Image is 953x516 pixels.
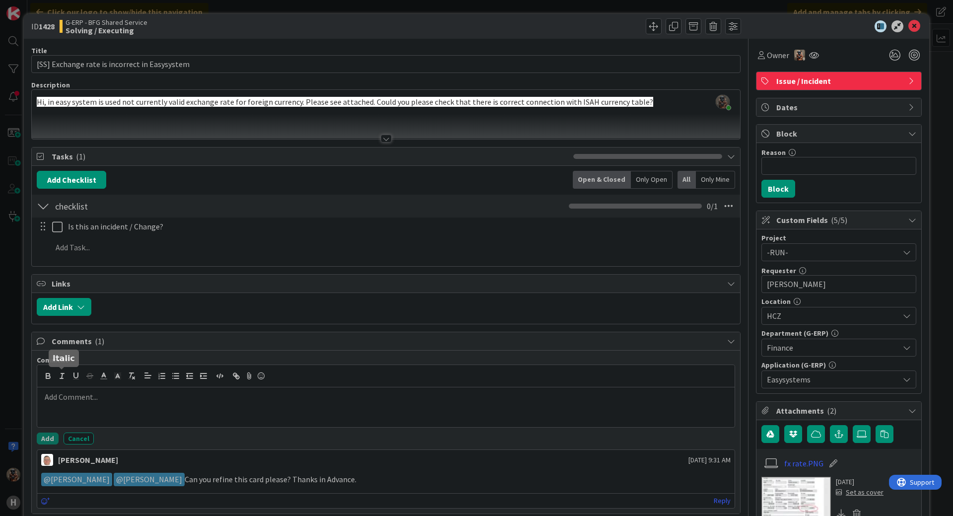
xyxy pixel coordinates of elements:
[52,335,722,347] span: Comments
[761,234,916,241] div: Project
[831,215,847,225] span: ( 5/5 )
[761,148,786,157] label: Reason
[39,21,55,31] b: 1428
[707,200,718,212] span: 0 / 1
[52,197,275,215] input: Add Checklist...
[64,433,94,444] button: Cancel
[31,55,741,73] input: type card name here...
[37,298,91,316] button: Add Link
[776,214,903,226] span: Custom Fields
[68,221,733,232] p: Is this an incident / Change?
[716,95,730,109] img: oTOD0sf59chnYN7MNh3hqTRrAbjJSTsP.jfif
[678,171,696,189] div: All
[37,433,59,444] button: Add
[761,298,916,305] div: Location
[836,477,884,487] div: [DATE]
[631,171,673,189] div: Only Open
[776,75,903,87] span: Issue / Incident
[761,362,916,369] div: Application (G-ERP)
[767,245,894,259] span: -RUN-
[714,495,731,507] a: Reply
[767,373,899,385] span: Easysystems
[696,171,735,189] div: Only Mine
[827,406,836,416] span: ( 2 )
[776,405,903,417] span: Attachments
[31,46,47,55] label: Title
[794,50,805,61] img: VK
[52,278,722,290] span: Links
[761,266,796,275] label: Requester
[58,454,118,466] div: [PERSON_NAME]
[767,342,899,354] span: Finance
[784,457,823,469] a: fx rate.PNG
[688,455,731,465] span: [DATE] 9:31 AM
[66,26,147,34] b: Solving / Executing
[767,49,789,61] span: Owner
[52,150,568,162] span: Tasks
[37,97,653,107] span: Hi, in easy system is used not currently valid exchange rate for foreign currency. Please see att...
[776,128,903,140] span: Block
[761,330,916,337] div: Department (G-ERP)
[95,336,104,346] span: ( 1 )
[41,473,731,486] p: Can you refine this card please? Thanks in Advance.
[41,454,53,466] img: lD
[31,20,55,32] span: ID
[44,474,51,484] span: @
[836,487,884,498] div: Set as cover
[31,80,70,89] span: Description
[573,171,631,189] div: Open & Closed
[776,101,903,113] span: Dates
[21,1,45,13] span: Support
[37,356,68,365] span: Comment
[66,18,147,26] span: G-ERP - BFG Shared Service
[116,474,123,484] span: @
[44,474,110,484] span: [PERSON_NAME]
[767,310,899,322] span: HCZ
[53,354,75,363] h5: Italic
[37,171,106,189] button: Add Checklist
[116,474,182,484] span: [PERSON_NAME]
[76,151,85,161] span: ( 1 )
[761,180,795,198] button: Block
